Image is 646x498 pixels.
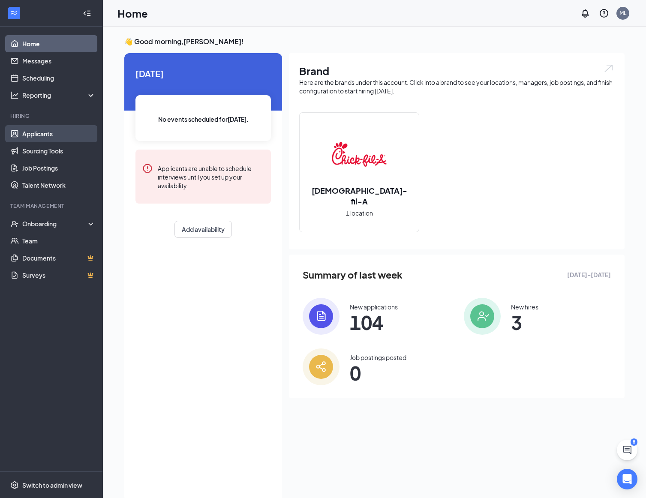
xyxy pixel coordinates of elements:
h3: 👋 Good morning, [PERSON_NAME] ! [124,37,625,46]
span: [DATE] - [DATE] [567,270,611,279]
svg: Analysis [10,91,19,99]
span: 3 [511,315,538,330]
a: Messages [22,52,96,69]
span: 1 location [346,208,373,218]
img: Chick-fil-A [332,127,387,182]
img: icon [303,348,340,385]
img: icon [464,298,501,335]
h1: Home [117,6,148,21]
span: No events scheduled for [DATE] . [158,114,249,124]
div: Team Management [10,202,94,210]
a: Team [22,232,96,249]
div: ML [619,9,626,17]
a: Applicants [22,125,96,142]
div: Applicants are unable to schedule interviews until you set up your availability. [158,163,264,190]
svg: ChatActive [622,445,632,455]
div: Switch to admin view [22,481,82,489]
svg: Error [142,163,153,174]
h2: [DEMOGRAPHIC_DATA]-fil-A [300,185,419,207]
div: 8 [631,438,637,446]
a: DocumentsCrown [22,249,96,267]
a: Job Postings [22,159,96,177]
svg: QuestionInfo [599,8,609,18]
div: Reporting [22,91,96,99]
button: ChatActive [617,440,637,460]
svg: UserCheck [10,219,19,228]
img: open.6027fd2a22e1237b5b06.svg [603,63,614,73]
button: Add availability [174,221,232,238]
span: [DATE] [135,67,271,80]
div: Open Intercom Messenger [617,469,637,489]
div: Onboarding [22,219,88,228]
div: Job postings posted [350,353,406,362]
a: Scheduling [22,69,96,87]
div: New applications [350,303,398,311]
svg: Notifications [580,8,590,18]
h1: Brand [299,63,614,78]
a: Home [22,35,96,52]
div: Hiring [10,112,94,120]
span: Summary of last week [303,267,403,282]
div: Here are the brands under this account. Click into a brand to see your locations, managers, job p... [299,78,614,95]
svg: Settings [10,481,19,489]
img: icon [303,298,340,335]
svg: Collapse [83,9,91,18]
a: Talent Network [22,177,96,194]
div: New hires [511,303,538,311]
a: Sourcing Tools [22,142,96,159]
svg: WorkstreamLogo [9,9,18,17]
span: 104 [350,315,398,330]
span: 0 [350,365,406,381]
a: SurveysCrown [22,267,96,284]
